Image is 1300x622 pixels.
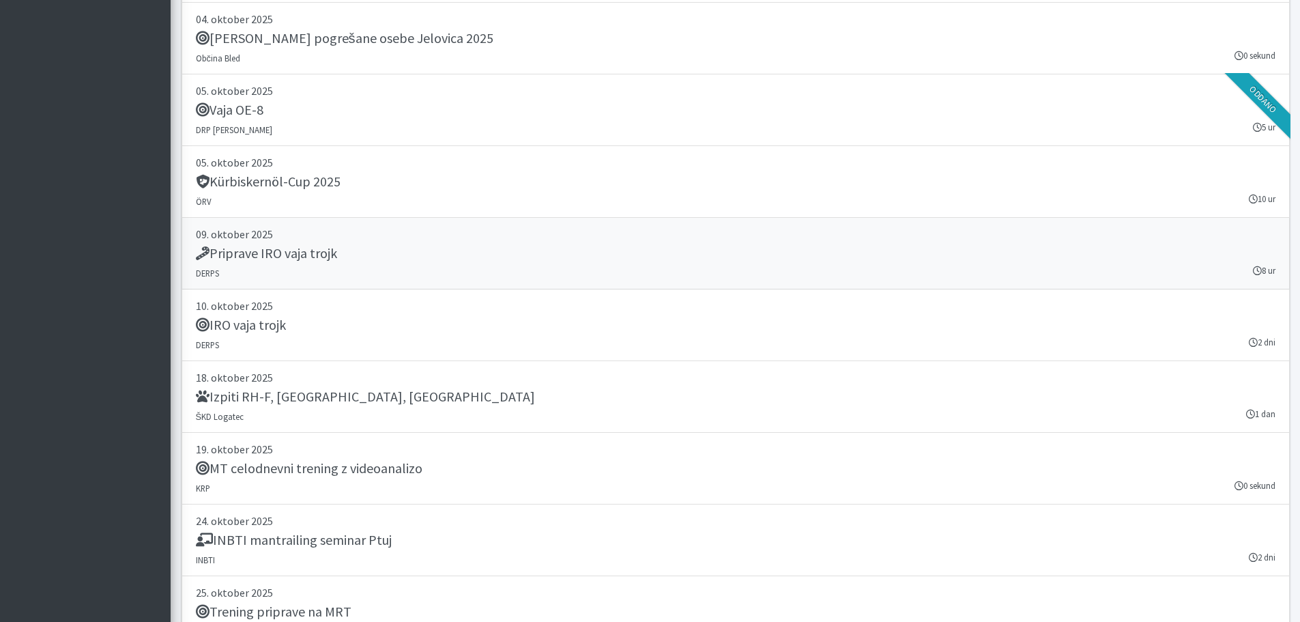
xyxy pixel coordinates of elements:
small: 2 dni [1249,551,1275,564]
a: 09. oktober 2025 Priprave IRO vaja trojk DERPS 8 ur [182,218,1290,289]
small: 0 sekund [1234,479,1275,492]
h5: Trening priprave na MRT [196,604,351,620]
h5: MT celodnevni trening z videoanalizo [196,460,422,477]
small: 1 dan [1246,408,1275,421]
p: 09. oktober 2025 [196,226,1275,242]
p: 24. oktober 2025 [196,513,1275,529]
p: 25. oktober 2025 [196,584,1275,601]
h5: IRO vaja trojk [196,317,286,333]
small: ÖRV [196,196,212,207]
small: DRP [PERSON_NAME] [196,124,272,135]
h5: Izpiti RH-F, [GEOGRAPHIC_DATA], [GEOGRAPHIC_DATA] [196,388,535,405]
h5: INBTI mantrailing seminar Ptuj [196,532,392,548]
small: DERPS [196,339,219,350]
p: 18. oktober 2025 [196,369,1275,386]
small: 8 ur [1253,264,1275,277]
p: 04. oktober 2025 [196,11,1275,27]
small: 10 ur [1249,193,1275,206]
p: 10. oktober 2025 [196,298,1275,314]
p: 05. oktober 2025 [196,154,1275,171]
a: 18. oktober 2025 Izpiti RH-F, [GEOGRAPHIC_DATA], [GEOGRAPHIC_DATA] ŠKD Logatec 1 dan [182,361,1290,433]
a: 19. oktober 2025 MT celodnevni trening z videoanalizo KRP 0 sekund [182,433,1290,505]
h5: Priprave IRO vaja trojk [196,245,337,261]
a: 05. oktober 2025 Vaja OE-8 DRP [PERSON_NAME] 5 ur Oddano [182,74,1290,146]
small: 2 dni [1249,336,1275,349]
h5: Vaja OE-8 [196,102,263,118]
p: 19. oktober 2025 [196,441,1275,457]
small: INBTI [196,554,215,565]
a: 24. oktober 2025 INBTI mantrailing seminar Ptuj INBTI 2 dni [182,505,1290,576]
small: DERPS [196,268,219,279]
p: 05. oktober 2025 [196,83,1275,99]
small: Občina Bled [196,53,240,63]
a: 05. oktober 2025 Kürbiskernöl-Cup 2025 ÖRV 10 ur [182,146,1290,218]
a: 04. oktober 2025 [PERSON_NAME] pogrešane osebe Jelovica 2025 Občina Bled 0 sekund [182,3,1290,74]
h5: [PERSON_NAME] pogrešane osebe Jelovica 2025 [196,30,493,46]
h5: Kürbiskernöl-Cup 2025 [196,173,341,190]
small: KRP [196,483,210,494]
a: 10. oktober 2025 IRO vaja trojk DERPS 2 dni [182,289,1290,361]
small: ŠKD Logatec [196,411,244,422]
small: 0 sekund [1234,49,1275,62]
